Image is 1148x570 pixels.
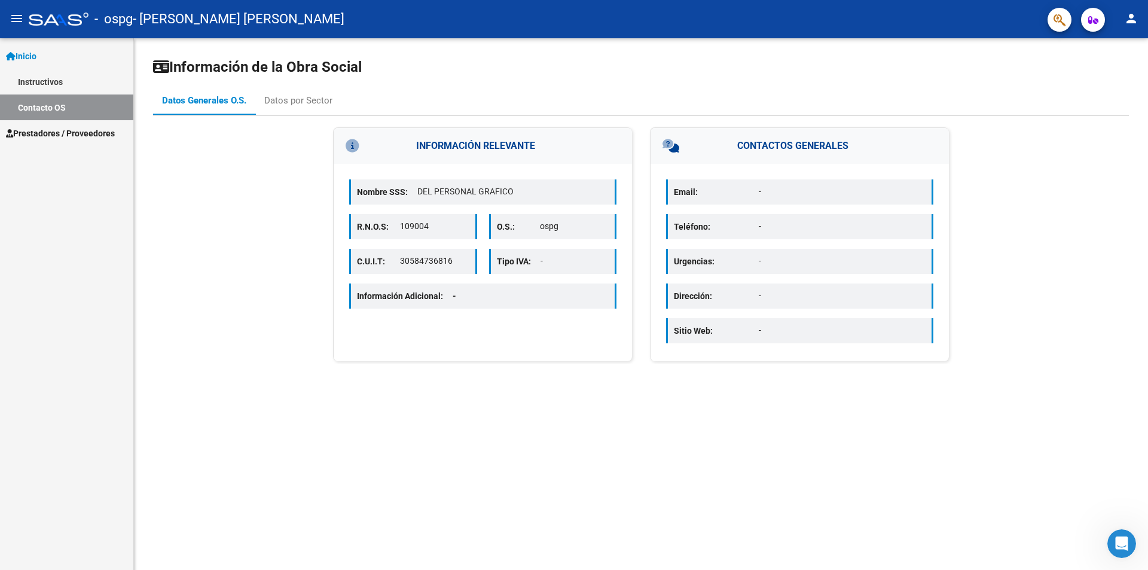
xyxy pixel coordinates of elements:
span: Inicio [6,50,36,63]
p: ospg [540,220,609,233]
iframe: Intercom live chat [1107,529,1136,558]
mat-icon: menu [10,11,24,26]
p: - [759,289,926,302]
div: Datos Generales O.S. [162,94,246,107]
p: - [759,255,926,267]
span: Prestadores / Proveedores [6,127,115,140]
p: Información Adicional: [357,289,466,303]
p: Tipo IVA: [497,255,541,268]
p: Teléfono: [674,220,759,233]
span: - [453,291,456,301]
p: - [541,255,609,267]
p: 109004 [400,220,469,233]
h1: Información de la Obra Social [153,57,1129,77]
p: R.N.O.S: [357,220,400,233]
div: Datos por Sector [264,94,332,107]
p: Email: [674,185,759,199]
p: C.U.I.T: [357,255,400,268]
p: Nombre SSS: [357,185,417,199]
mat-icon: person [1124,11,1138,26]
p: Sitio Web: [674,324,759,337]
p: - [759,185,926,198]
h3: CONTACTOS GENERALES [651,128,949,164]
h3: INFORMACIÓN RELEVANTE [334,128,632,164]
p: Urgencias: [674,255,759,268]
p: O.S.: [497,220,540,233]
span: - [PERSON_NAME] [PERSON_NAME] [133,6,344,32]
p: - [759,324,926,337]
p: DEL PERSONAL GRAFICO [417,185,609,198]
p: - [759,220,926,233]
p: Dirección: [674,289,759,303]
p: 30584736816 [400,255,469,267]
span: - ospg [94,6,133,32]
